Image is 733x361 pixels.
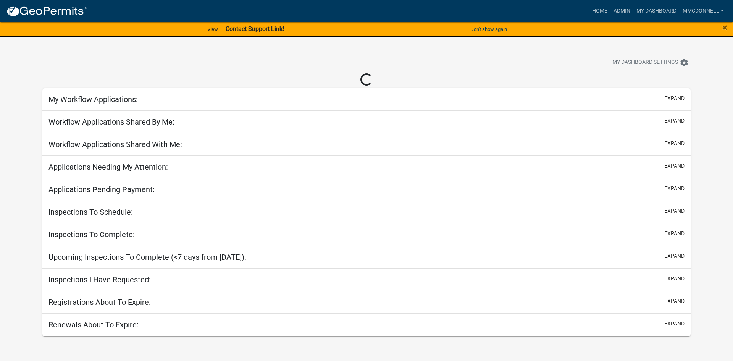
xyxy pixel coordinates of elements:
button: Don't show again [467,23,510,36]
span: × [722,22,727,33]
button: expand [664,252,685,260]
button: My Dashboard Settingssettings [606,55,695,70]
a: Home [589,4,610,18]
h5: Workflow Applications Shared By Me: [48,117,174,126]
strong: Contact Support Link! [226,25,284,32]
button: expand [664,207,685,215]
a: My Dashboard [633,4,680,18]
button: expand [664,162,685,170]
h5: Applications Needing My Attention: [48,162,168,172]
h5: Registrations About To Expire: [48,298,151,307]
button: expand [664,297,685,305]
a: Admin [610,4,633,18]
h5: Inspections I Have Requested: [48,275,151,284]
h5: Applications Pending Payment: [48,185,155,194]
button: expand [664,320,685,328]
h5: Inspections To Schedule: [48,207,133,217]
button: expand [664,117,685,125]
button: expand [664,275,685,283]
button: expand [664,94,685,102]
i: settings [680,58,689,67]
a: mmcdonnell [680,4,727,18]
button: expand [664,139,685,147]
h5: Renewals About To Expire: [48,320,139,329]
button: Close [722,23,727,32]
button: expand [664,230,685,238]
h5: My Workflow Applications: [48,95,138,104]
a: View [204,23,221,36]
span: My Dashboard Settings [612,58,678,67]
h5: Inspections To Complete: [48,230,135,239]
h5: Workflow Applications Shared With Me: [48,140,182,149]
h5: Upcoming Inspections To Complete (<7 days from [DATE]): [48,253,246,262]
button: expand [664,185,685,193]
